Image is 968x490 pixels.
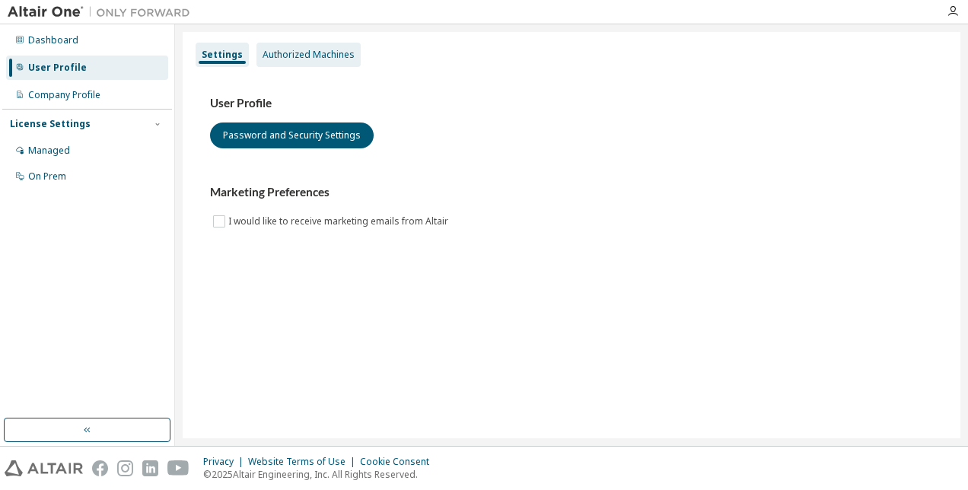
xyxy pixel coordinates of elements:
[28,62,87,74] div: User Profile
[28,34,78,46] div: Dashboard
[167,460,189,476] img: youtube.svg
[142,460,158,476] img: linkedin.svg
[117,460,133,476] img: instagram.svg
[202,49,243,61] div: Settings
[263,49,355,61] div: Authorized Machines
[28,145,70,157] div: Managed
[28,89,100,101] div: Company Profile
[28,170,66,183] div: On Prem
[10,118,91,130] div: License Settings
[203,468,438,481] p: © 2025 Altair Engineering, Inc. All Rights Reserved.
[210,96,933,111] h3: User Profile
[8,5,198,20] img: Altair One
[5,460,83,476] img: altair_logo.svg
[203,456,248,468] div: Privacy
[228,212,451,231] label: I would like to receive marketing emails from Altair
[210,123,374,148] button: Password and Security Settings
[360,456,438,468] div: Cookie Consent
[92,460,108,476] img: facebook.svg
[248,456,360,468] div: Website Terms of Use
[210,185,933,200] h3: Marketing Preferences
